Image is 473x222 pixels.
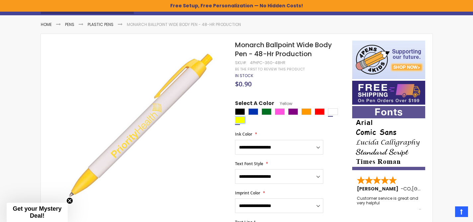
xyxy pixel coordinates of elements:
[235,79,252,88] span: $0.90
[352,41,425,79] img: 4pens 4 kids
[7,203,68,222] div: Get your Mystery Deal!Close teaser
[66,197,73,204] button: Close teaser
[235,40,332,58] span: Monarch Ballpoint Wide Body Pen - 48-Hr Production
[235,73,253,78] span: In stock
[315,108,325,115] div: Red
[13,205,61,219] span: Get your Mystery Deal!
[235,67,305,72] a: Be the first to review this product
[235,60,247,65] strong: SKU
[235,131,252,137] span: Ink Color
[235,190,260,196] span: Imprint Color
[41,22,52,27] a: Home
[401,185,461,192] span: - ,
[65,22,74,27] a: Pens
[357,196,421,210] div: Customer service is great and very helpful
[235,117,245,123] div: Yellow
[262,108,272,115] div: Green
[54,40,226,212] img: image-_85_2_1.jpg
[455,206,468,217] a: Top
[235,161,263,166] span: Text Font Style
[235,73,253,78] div: Availability
[248,108,258,115] div: Blue
[301,108,311,115] div: Orange
[235,108,245,115] div: Black
[88,22,114,27] a: Plastic Pens
[352,81,425,105] img: Free shipping on orders over $199
[275,108,285,115] div: Pink
[403,185,411,192] span: CO
[328,108,338,115] div: White
[250,60,285,65] div: 4PHPC-360-48HR
[352,106,425,170] img: font-personalization-examples
[412,185,461,192] span: [GEOGRAPHIC_DATA]
[288,108,298,115] div: Purple
[274,101,292,106] span: Yellow
[235,100,274,109] span: Select A Color
[357,185,401,192] span: [PERSON_NAME]
[127,22,241,27] li: Monarch Ballpoint Wide Body Pen - 48-Hr Production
